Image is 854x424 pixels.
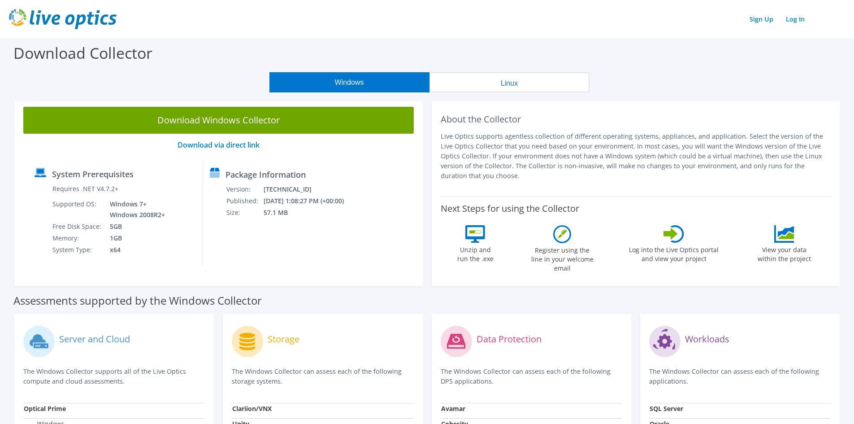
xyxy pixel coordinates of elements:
p: The Windows Collector supports all of the Live Optics compute and cloud assessments. [23,367,205,386]
label: Package Information [225,170,306,179]
td: Windows 7+ Windows 2008R2+ [103,198,167,221]
strong: Clariion/VNX [232,404,272,413]
td: 57.1 MB [263,207,356,219]
label: Workloads [685,335,729,344]
label: Requires .NET V4.7.2+ [52,184,118,193]
label: Storage [268,335,299,344]
p: Live Optics supports agentless collection of different operating systems, appliances, and applica... [441,131,831,181]
label: System Prerequisites [52,170,134,179]
td: Version: [226,184,263,195]
label: Data Protection [477,335,542,344]
label: View your data within the project [752,243,816,263]
strong: SQL Server [650,404,683,413]
td: 1GB [103,232,167,244]
button: Windows [269,72,429,92]
td: Published: [226,195,263,207]
td: Size: [226,207,263,219]
label: Register using the line in your welcome email [529,243,596,273]
strong: Optical Prime [24,404,66,413]
a: Download via direct link [178,140,260,150]
a: Log In [781,13,809,26]
h2: About the Collector [441,114,831,125]
td: [TECHNICAL_ID] [263,184,356,195]
a: Download Windows Collector [23,107,414,134]
label: Log into the Live Optics portal and view your project [629,243,719,263]
td: Memory: [52,232,103,244]
label: Next Steps for using the Collector [441,203,579,214]
p: The Windows Collector can assess each of the following applications. [649,367,831,386]
td: Supported OS: [52,198,103,221]
img: live_optics_svg.svg [9,9,117,29]
label: Assessments supported by the Windows Collector [13,296,262,305]
p: The Windows Collector can assess each of the following storage systems. [232,367,413,386]
td: x64 [103,244,167,256]
label: Unzip and run the .exe [455,243,496,263]
label: Server and Cloud [59,335,130,344]
strong: Avamar [441,404,465,413]
a: Sign Up [745,13,778,26]
td: Free Disk Space: [52,221,103,232]
td: 5GB [103,221,167,232]
p: The Windows Collector can assess each of the following DPS applications. [441,367,622,386]
label: Download Collector [13,43,152,63]
td: [DATE] 1:08:27 PM (+00:00) [263,195,356,207]
td: System Type: [52,244,103,256]
button: Linux [429,72,590,92]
